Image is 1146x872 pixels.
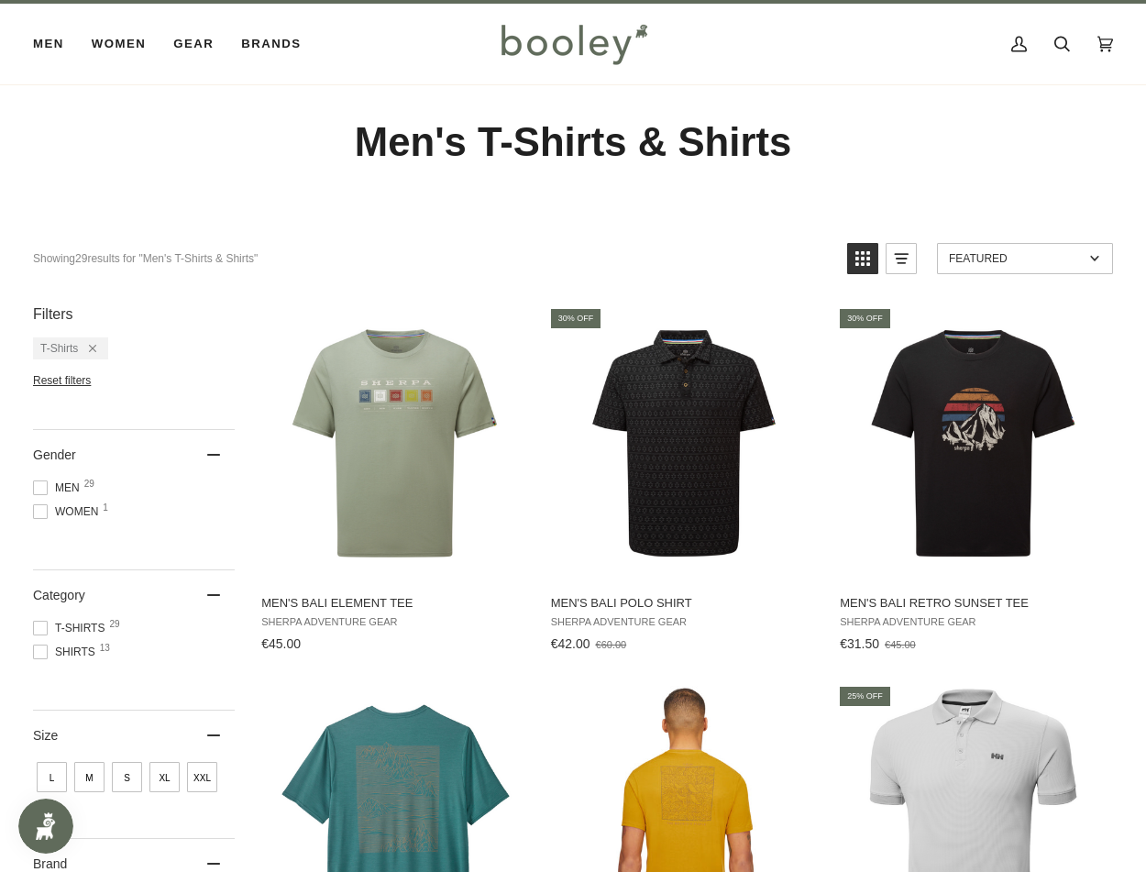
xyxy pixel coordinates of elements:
[75,252,87,265] b: 29
[84,480,94,489] span: 29
[949,252,1084,265] span: Featured
[551,595,818,612] span: Men's Bali Polo Shirt
[259,306,531,658] a: Men's Bali Element Tee
[112,762,142,792] span: Size: S
[33,644,101,660] span: Shirts
[40,342,78,355] span: T-Shirts
[847,243,878,274] a: View grid mode
[551,616,818,628] span: Sherpa Adventure Gear
[33,588,85,602] span: Category
[33,503,104,520] span: Women
[261,616,528,628] span: Sherpa Adventure Gear
[227,4,314,84] a: Brands
[100,644,110,653] span: 13
[885,639,916,650] span: €45.00
[937,243,1113,274] a: Sort options
[187,762,217,792] span: Size: XXL
[493,17,654,71] img: Booley
[840,595,1107,612] span: Men's Bali Retro Sunset Tee
[33,4,78,84] a: Men
[160,4,227,84] a: Gear
[840,636,879,651] span: €31.50
[840,687,890,706] div: 25% off
[37,762,67,792] span: Size: L
[109,620,119,629] span: 29
[78,4,160,84] a: Women
[33,856,67,871] span: Brand
[18,799,73,854] iframe: Button to open loyalty program pop-up
[241,35,301,53] span: Brands
[33,480,85,496] span: Men
[74,762,105,792] span: Size: M
[173,35,214,53] span: Gear
[259,307,531,579] img: Sherpa Adventure Gear Men's Bali Element Tee Celery - Booley Galway
[33,728,58,743] span: Size
[33,306,73,323] span: Filters
[33,374,91,387] span: Reset filters
[92,35,146,53] span: Women
[33,35,64,53] span: Men
[886,243,917,274] a: View list mode
[33,620,110,636] span: T-Shirts
[551,636,590,651] span: €42.00
[837,307,1109,579] img: Sherpa Adventure Gear Men's Bali Retro Sunset Tee Black - Booley Galway
[551,309,601,328] div: 30% off
[33,374,235,387] li: Reset filters
[78,342,96,355] div: Remove filter: T-Shirts
[596,639,627,650] span: €60.00
[149,762,180,792] span: Size: XL
[548,306,821,658] a: Men's Bali Polo Shirt
[103,503,108,513] span: 1
[33,447,76,462] span: Gender
[261,595,528,612] span: Men's Bali Element Tee
[33,117,1113,168] h1: Men's T-Shirts & Shirts
[548,307,821,579] img: Sherpa Adventure Gear Men's Bali Polo Shirt Black Prayer Wheel - Booley Galway
[840,616,1107,628] span: Sherpa Adventure Gear
[33,243,258,274] div: Showing results for "Men's T-Shirts & Shirts"
[840,309,890,328] div: 30% off
[837,306,1109,658] a: Men's Bali Retro Sunset Tee
[261,636,301,651] span: €45.00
